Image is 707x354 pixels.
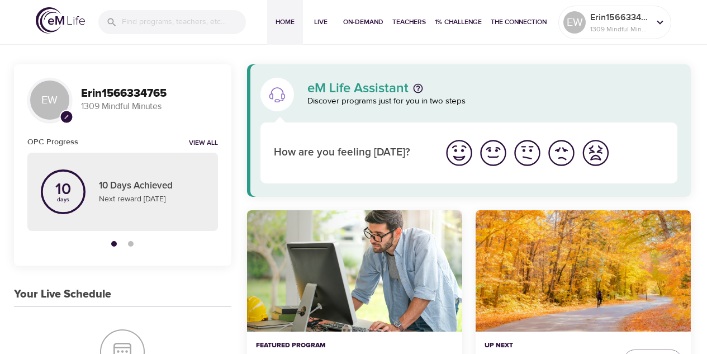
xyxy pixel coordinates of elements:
p: 10 [55,182,71,197]
button: I'm feeling bad [544,136,578,170]
div: EW [27,78,72,122]
a: View all notifications [189,139,218,148]
button: Mindful Daily [476,210,691,332]
button: Ten Short Everyday Mindfulness Practices [247,210,462,332]
span: Live [307,16,334,28]
p: Discover programs just for you in two steps [307,95,678,108]
button: I'm feeling ok [510,136,544,170]
img: good [478,138,509,168]
span: Teachers [392,16,426,28]
button: I'm feeling worst [578,136,613,170]
button: I'm feeling great [442,136,476,170]
div: EW [563,11,586,34]
p: eM Life Assistant [307,82,409,95]
p: days [55,197,71,202]
span: 1% Challenge [435,16,482,28]
p: 1309 Mindful Minutes [590,24,649,34]
span: The Connection [491,16,547,28]
p: How are you feeling [DATE]? [274,145,429,161]
img: bad [546,138,577,168]
p: 1309 Mindful Minutes [81,100,218,113]
img: logo [36,7,85,34]
img: worst [580,138,611,168]
p: Featured Program [256,341,453,351]
button: I'm feeling good [476,136,510,170]
img: great [444,138,475,168]
img: ok [512,138,543,168]
p: 10 Days Achieved [99,179,205,193]
span: On-Demand [343,16,383,28]
span: Home [272,16,298,28]
input: Find programs, teachers, etc... [122,10,246,34]
h3: Erin1566334765 [81,87,218,100]
h3: Your Live Schedule [14,288,111,301]
img: eM Life Assistant [268,86,286,103]
p: Up Next [485,341,615,351]
h6: OPC Progress [27,136,78,148]
p: Next reward [DATE] [99,193,205,205]
p: Erin1566334765 [590,11,649,24]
